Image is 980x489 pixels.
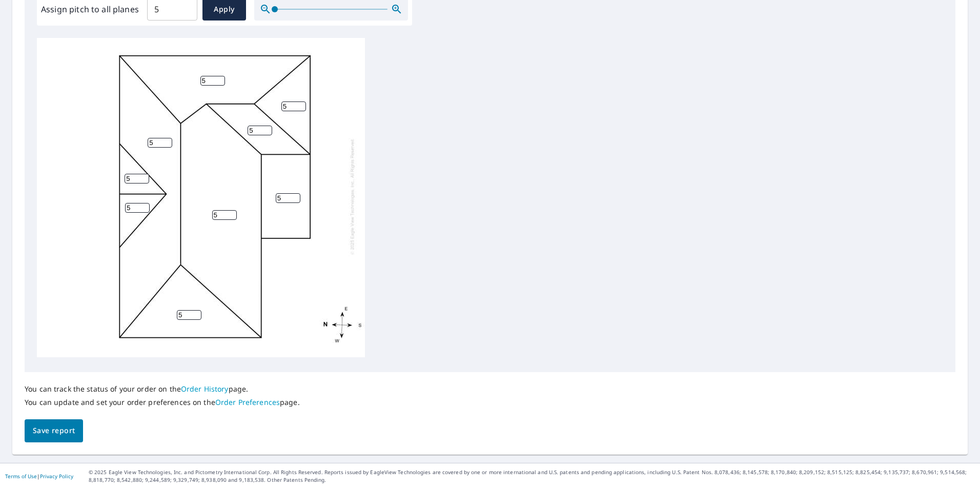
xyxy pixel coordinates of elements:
p: You can update and set your order preferences on the page. [25,398,300,407]
label: Assign pitch to all planes [41,3,139,15]
span: Save report [33,424,75,437]
a: Privacy Policy [40,473,73,480]
a: Order Preferences [215,397,280,407]
span: Apply [211,3,238,16]
a: Order History [181,384,229,394]
p: You can track the status of your order on the page. [25,384,300,394]
p: © 2025 Eagle View Technologies, Inc. and Pictometry International Corp. All Rights Reserved. Repo... [89,468,975,484]
button: Save report [25,419,83,442]
p: | [5,473,73,479]
a: Terms of Use [5,473,37,480]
